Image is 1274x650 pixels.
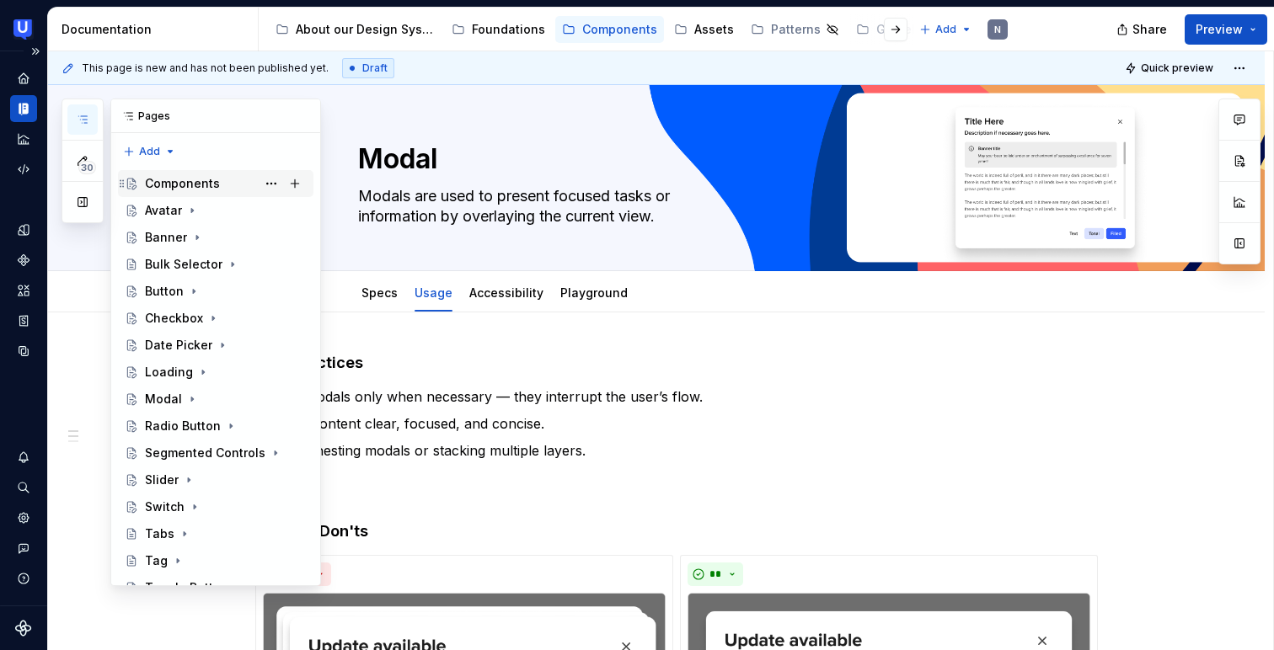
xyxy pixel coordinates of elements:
p: Use modals only when necessary — they interrupt the user’s flow. [276,386,1098,407]
a: Settings [10,504,37,531]
a: Banner [118,224,313,251]
a: Toggle Button [118,574,313,601]
div: Modal [145,391,182,408]
a: Components [118,170,313,197]
a: Modal [118,386,313,413]
a: Avatar [118,197,313,224]
div: Patterns [771,21,821,38]
span: Add [935,23,956,36]
div: Accessibility [463,274,550,310]
button: Preview [1185,14,1267,45]
div: Banner [145,229,187,246]
a: Segmented Controls [118,440,313,466]
a: Analytics [10,125,37,152]
span: Add [139,145,160,158]
a: Documentation [10,95,37,122]
a: Assets [667,16,741,43]
div: Assets [694,21,734,38]
a: Patterns [744,16,846,43]
button: Add [118,140,181,163]
div: About our Design System [296,21,435,38]
a: Accessibility [469,285,543,300]
a: Components [10,247,37,274]
button: Notifications [10,444,37,471]
div: Documentation [62,21,251,38]
a: Playground [560,285,628,300]
a: Checkbox [118,305,313,332]
a: Tabs [118,520,313,547]
button: Quick preview [1120,56,1221,80]
div: Slider [145,472,179,488]
a: Bulk Selector [118,251,313,278]
button: Search ⌘K [10,474,37,501]
p: Avoid nesting modals or stacking multiple layers. [276,440,1098,461]
div: Foundations [472,21,545,38]
div: Segmented Controls [145,445,265,461]
a: Design tokens [10,216,37,243]
div: Components [582,21,657,38]
a: Date Picker [118,332,313,359]
button: Contact support [10,535,37,562]
div: Switch [145,498,185,515]
div: N [994,23,1001,36]
a: Usage [415,285,452,300]
a: Button [118,278,313,305]
div: Bulk Selector [145,256,222,273]
div: Checkbox [145,310,203,327]
textarea: Modals are used to present focused tasks or information by overlaying the current view. [355,183,992,230]
div: Playground [554,274,634,310]
div: Date Picker [145,337,212,354]
div: Specs [355,274,404,310]
a: Specs [361,285,398,300]
a: Radio Button [118,413,313,440]
textarea: Modal [355,139,992,179]
a: About our Design System [269,16,442,43]
svg: Supernova Logo [15,620,32,637]
a: Code automation [10,156,37,183]
div: Button [145,283,184,300]
span: This page is new and has not been published yet. [82,61,329,75]
div: Loading [145,364,193,381]
a: Foundations [445,16,552,43]
a: Guidelines [849,16,966,43]
div: Pages [111,99,320,133]
a: Tag [118,547,313,574]
a: Data sources [10,338,37,365]
div: Usage [408,274,459,310]
a: Components [555,16,664,43]
img: 41adf70f-fc1c-4662-8e2d-d2ab9c673b1b.png [13,19,34,40]
p: Keep content clear, focused, and concise. [276,413,1098,434]
span: Preview [1196,21,1243,38]
a: Switch [118,493,313,520]
span: Draft [362,61,388,75]
div: Tabs [145,525,174,542]
div: Avatar [145,202,182,219]
span: Quick preview [1141,61,1213,75]
a: Storybook stories [10,307,37,334]
a: Home [10,65,37,92]
button: Add [914,18,977,41]
div: Page tree [269,13,911,46]
span: Share [1132,21,1167,38]
button: Expand sidebar [24,40,47,63]
div: Tag [145,552,168,569]
div: Toggle Button [145,579,228,596]
a: Loading [118,359,313,386]
div: Components [145,175,220,192]
button: Share [1108,14,1178,45]
a: Assets [10,277,37,304]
